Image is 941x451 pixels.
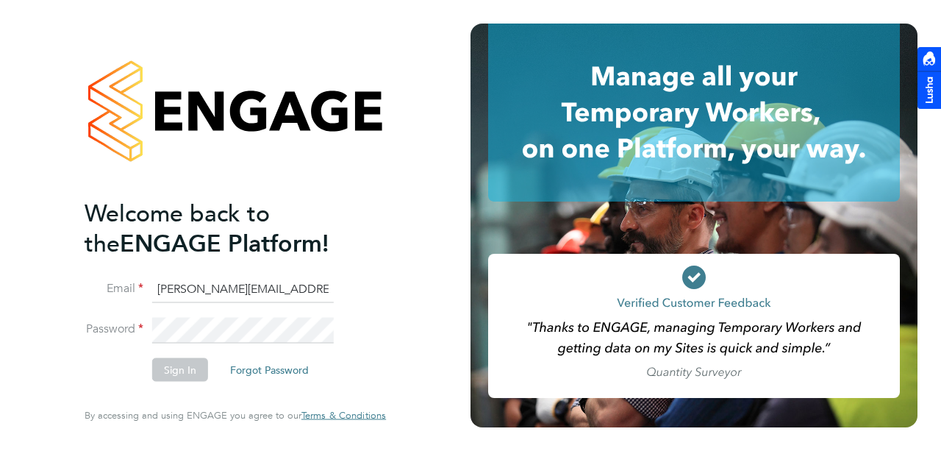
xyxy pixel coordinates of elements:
button: Sign In [152,358,208,382]
h2: ENGAGE Platform! [85,198,371,258]
input: Enter your work email... [152,276,334,302]
span: Welcome back to the [85,199,270,258]
a: Terms & Conditions [301,410,386,422]
span: By accessing and using ENGAGE you agree to our [85,409,386,422]
label: Password [85,322,143,337]
label: Email [85,280,143,296]
button: Forgot Password [218,358,321,382]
